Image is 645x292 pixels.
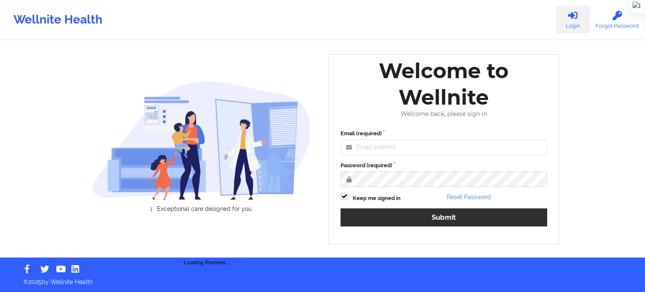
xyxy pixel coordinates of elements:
[341,139,547,155] input: Email address
[447,194,491,200] a: Reset Password
[341,161,547,170] label: Password (required)
[92,81,311,200] img: wellnite-auth-hero_200.c722682e.png
[556,6,589,34] a: Login
[92,226,323,267] div: Loading Reviews...
[589,6,645,34] a: Forgot Password
[335,58,553,110] div: Welcome to Wellnite
[341,129,547,138] label: Email (required)
[341,208,547,226] button: Submit
[353,194,401,203] label: Keep me signed in
[335,110,553,118] div: Welcome back, please sign in
[99,205,311,212] li: Exceptional care designed for you.
[18,272,627,286] p: © 2025 by Wellnite Health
